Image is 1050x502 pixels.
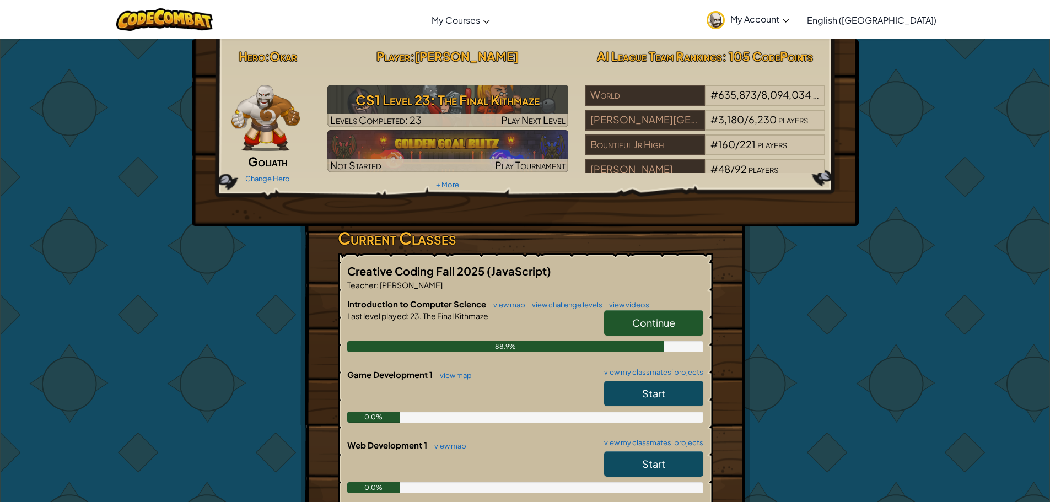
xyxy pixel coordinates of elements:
[585,134,705,155] div: Bountiful Jr High
[707,11,725,29] img: avatar
[376,280,379,290] span: :
[718,138,735,150] span: 160
[434,371,472,380] a: view map
[642,387,665,400] span: Start
[347,369,434,380] span: Game Development 1
[426,5,496,35] a: My Courses
[495,159,566,171] span: Play Tournament
[116,8,213,31] img: CodeCombat logo
[270,48,297,64] span: Okar
[585,145,826,158] a: Bountiful Jr High#160/221players
[585,85,705,106] div: World
[422,311,488,321] span: The Final Kithmaze
[778,113,808,126] span: players
[701,2,795,37] a: My Account
[330,114,422,126] span: Levels Completed: 23
[722,48,813,64] span: : 105 CodePoints
[585,159,705,180] div: [PERSON_NAME]
[429,441,466,450] a: view map
[730,163,735,175] span: /
[585,95,826,108] a: World#635,873/8,094,034players
[585,110,705,131] div: [PERSON_NAME][GEOGRAPHIC_DATA]
[599,439,703,446] a: view my classmates' projects
[414,48,519,64] span: [PERSON_NAME]
[432,14,480,26] span: My Courses
[710,88,718,101] span: #
[632,316,675,329] span: Continue
[488,300,525,309] a: view map
[757,88,761,101] span: /
[338,226,713,251] h3: Current Classes
[239,48,265,64] span: Hero
[730,13,789,25] span: My Account
[245,174,290,183] a: Change Hero
[327,85,568,127] a: Play Next Level
[757,138,787,150] span: players
[735,138,740,150] span: /
[410,48,414,64] span: :
[749,163,778,175] span: players
[436,180,459,189] a: + More
[248,154,288,169] span: Goliath
[347,299,488,309] span: Introduction to Computer Science
[718,163,730,175] span: 48
[330,159,381,171] span: Not Started
[604,300,649,309] a: view videos
[807,14,936,26] span: English ([GEOGRAPHIC_DATA])
[379,280,443,290] span: [PERSON_NAME]
[749,113,777,126] span: 6,230
[347,341,664,352] div: 88.9%
[526,300,602,309] a: view challenge levels
[347,440,429,450] span: Web Development 1
[597,48,722,64] span: AI League Team Rankings
[740,138,756,150] span: 221
[501,114,566,126] span: Play Next Level
[407,311,409,321] span: :
[599,369,703,376] a: view my classmates' projects
[642,457,665,470] span: Start
[710,163,718,175] span: #
[585,120,826,133] a: [PERSON_NAME][GEOGRAPHIC_DATA]#3,180/6,230players
[327,85,568,127] img: CS1 Level 23: The Final Kithmaze
[347,280,376,290] span: Teacher
[718,88,757,101] span: 635,873
[487,264,551,278] span: (JavaScript)
[744,113,749,126] span: /
[710,113,718,126] span: #
[801,5,942,35] a: English ([GEOGRAPHIC_DATA])
[327,88,568,112] h3: CS1 Level 23: The Final Kithmaze
[710,138,718,150] span: #
[761,88,811,101] span: 8,094,034
[231,85,300,151] img: goliath-pose.png
[347,311,407,321] span: Last level played
[718,113,744,126] span: 3,180
[327,130,568,172] img: Golden Goal
[347,412,401,423] div: 0.0%
[585,170,826,182] a: [PERSON_NAME]#48/92players
[376,48,410,64] span: Player
[347,264,487,278] span: Creative Coding Fall 2025
[265,48,270,64] span: :
[409,311,422,321] span: 23.
[347,482,401,493] div: 0.0%
[735,163,747,175] span: 92
[327,130,568,172] a: Not StartedPlay Tournament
